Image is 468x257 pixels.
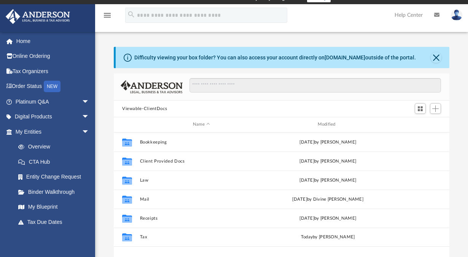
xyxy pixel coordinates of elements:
[3,9,72,24] img: Anderson Advisors Platinum Portal
[266,139,390,145] div: [DATE] by [PERSON_NAME]
[140,216,263,221] button: Receipts
[5,94,101,109] a: Platinum Q&Aarrow_drop_down
[11,214,101,230] a: Tax Due Dates
[103,11,112,20] i: menu
[140,140,263,145] button: Bookkeeping
[266,234,390,241] div: by [PERSON_NAME]
[140,235,263,239] button: Tax
[266,196,390,203] div: [DATE] by Divine [PERSON_NAME]
[266,158,390,164] div: [DATE] by [PERSON_NAME]
[189,78,441,93] input: Search files and folders
[11,169,101,185] a: Entity Change Request
[140,159,263,164] button: Client Provided Docs
[5,34,101,49] a: Home
[140,178,263,183] button: Law
[430,103,441,114] button: Add
[127,10,135,19] i: search
[44,81,60,92] div: NEW
[82,109,97,125] span: arrow_drop_down
[266,215,390,222] div: [DATE] by [PERSON_NAME]
[82,230,97,245] span: arrow_drop_down
[393,121,446,128] div: id
[325,54,365,61] a: [DOMAIN_NAME]
[11,184,101,200] a: Binder Walkthrough
[11,139,101,155] a: Overview
[301,235,313,239] span: today
[5,109,101,125] a: Digital Productsarrow_drop_down
[5,64,101,79] a: Tax Organizers
[122,105,167,112] button: Viewable-ClientDocs
[5,124,101,139] a: My Entitiesarrow_drop_down
[266,121,389,128] div: Modified
[82,94,97,110] span: arrow_drop_down
[117,121,136,128] div: id
[5,49,101,64] a: Online Ordering
[431,52,441,63] button: Close
[451,10,462,21] img: User Pic
[11,154,101,169] a: CTA Hub
[140,121,263,128] div: Name
[266,177,390,184] div: [DATE] by [PERSON_NAME]
[103,14,112,20] a: menu
[140,197,263,202] button: Mail
[5,79,101,94] a: Order StatusNEW
[82,124,97,140] span: arrow_drop_down
[11,200,97,215] a: My Blueprint
[5,230,97,245] a: My Anderson Teamarrow_drop_down
[415,103,426,114] button: Switch to Grid View
[134,54,416,62] div: Difficulty viewing your box folder? You can also access your account directly on outside of the p...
